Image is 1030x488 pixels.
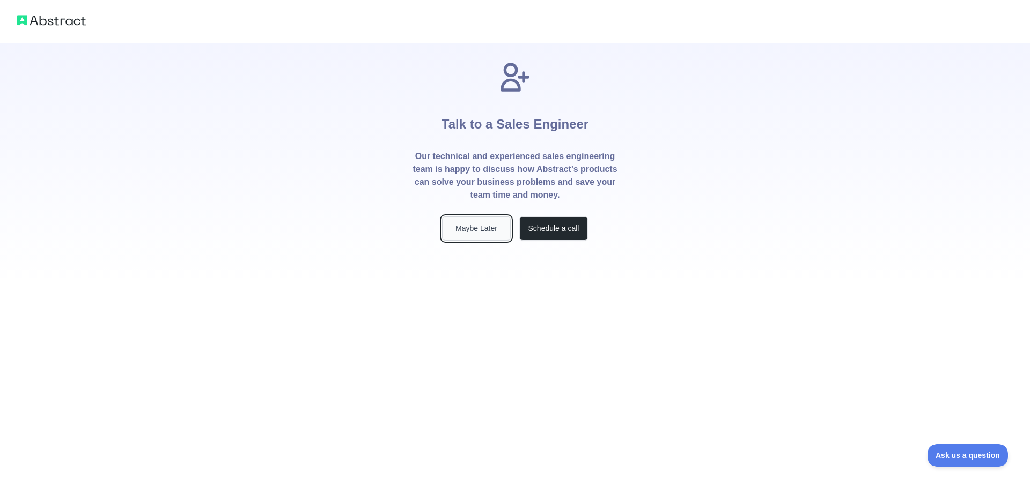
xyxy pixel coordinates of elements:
[928,444,1009,467] iframe: Toggle Customer Support
[442,216,511,241] button: Maybe Later
[412,150,618,201] p: Our technical and experienced sales engineering team is happy to discuss how Abstract's products ...
[442,94,588,150] h1: Talk to a Sales Engineer
[519,216,588,241] button: Schedule a call
[17,13,86,28] img: Abstract logo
